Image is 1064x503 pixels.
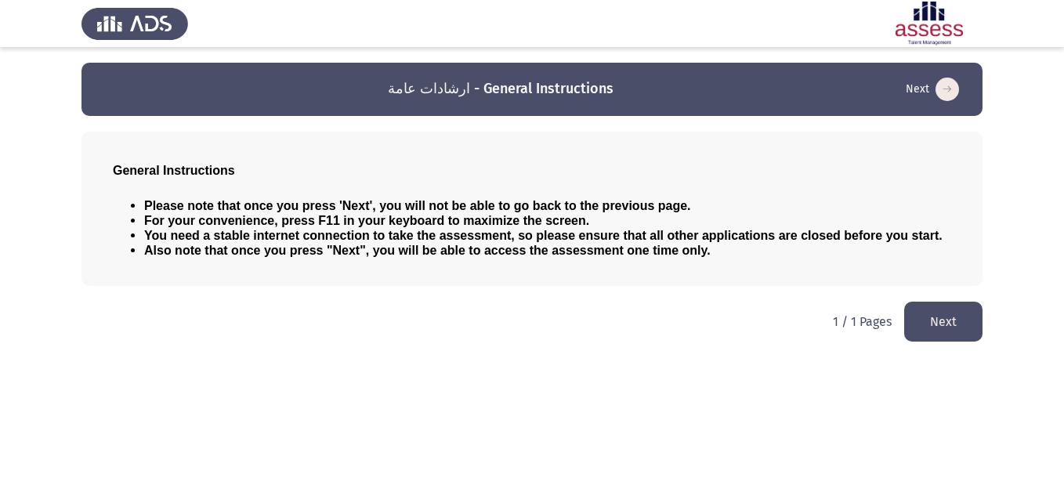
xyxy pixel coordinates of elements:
[144,244,711,257] span: Also note that once you press "Next", you will be able to access the assessment one time only.
[144,229,943,242] span: You need a stable internet connection to take the assessment, so please ensure that all other app...
[901,77,964,102] button: load next page
[388,79,613,99] h3: ارشادات عامة - General Instructions
[904,302,983,342] button: load next page
[876,2,983,45] img: Assessment logo of ASSESS Employability - EBI
[144,199,691,212] span: Please note that once you press 'Next', you will not be able to go back to the previous page.
[144,214,589,227] span: For your convenience, press F11 in your keyboard to maximize the screen.
[833,314,892,329] p: 1 / 1 Pages
[113,164,235,177] span: General Instructions
[81,2,188,45] img: Assess Talent Management logo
